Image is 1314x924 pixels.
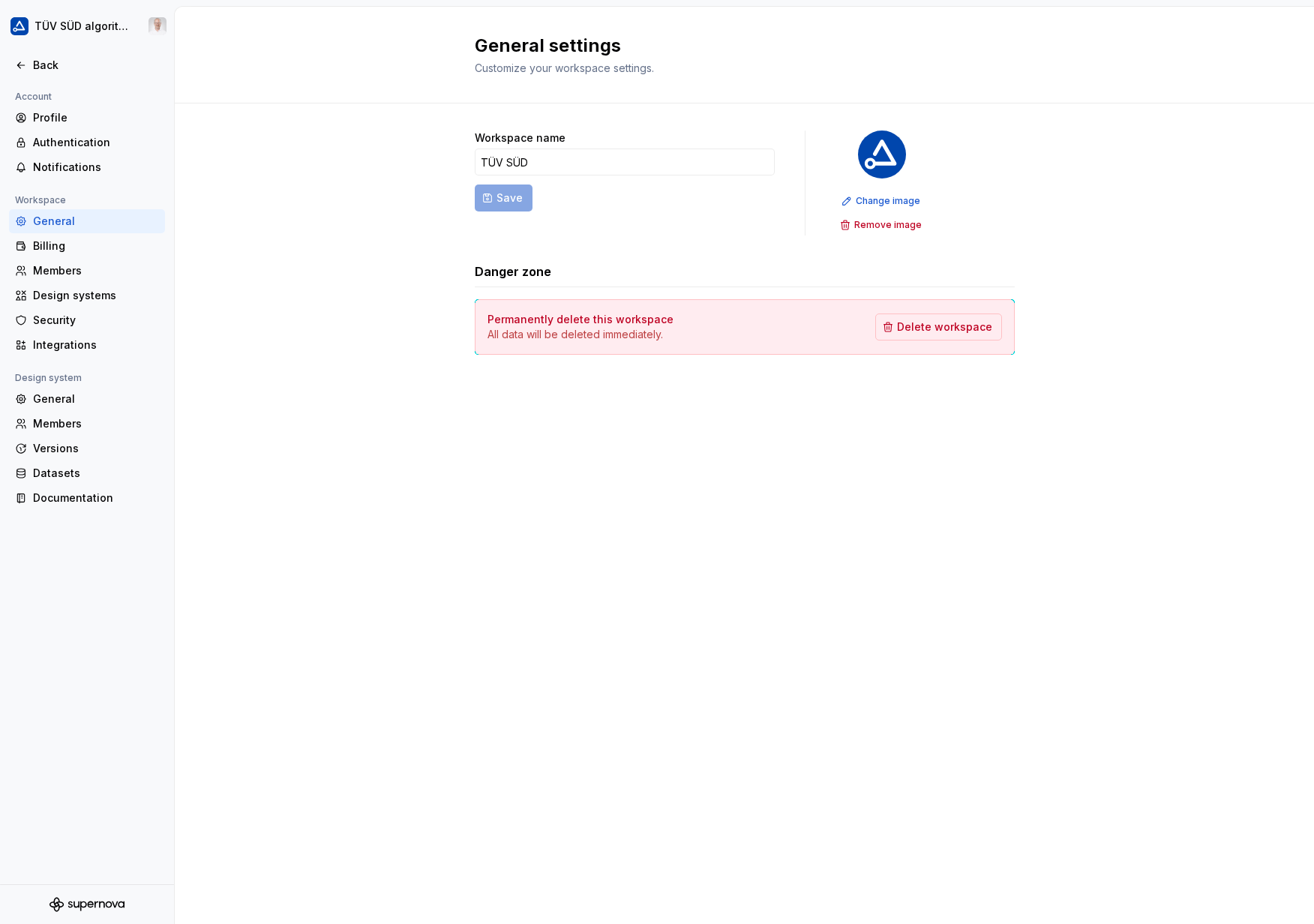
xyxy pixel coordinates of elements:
[33,160,159,175] div: Notifications
[475,262,551,280] h3: Danger zone
[33,337,159,352] div: Integrations
[9,461,165,485] a: Datasets
[33,313,159,328] div: Security
[9,130,165,154] a: Authentication
[9,436,165,460] a: Versions
[475,130,565,145] label: Workspace name
[10,17,28,35] img: b580ff83-5aa9-44e3-bf1e-f2d94e587a2d.png
[33,391,159,406] div: General
[33,263,159,278] div: Members
[9,53,165,77] a: Back
[33,490,159,505] div: Documentation
[33,238,159,253] div: Billing
[487,327,673,342] p: All data will be deleted immediately.
[9,486,165,510] a: Documentation
[49,897,124,912] svg: Supernova Logo
[897,319,992,334] span: Delete workspace
[34,19,130,34] div: TÜV SÜD algorithm
[835,214,928,235] button: Remove image
[9,191,72,209] div: Workspace
[475,61,654,74] span: Customize your workspace settings.
[854,219,922,231] span: Remove image
[475,34,997,58] h2: General settings
[9,283,165,307] a: Design systems
[858,130,906,178] img: b580ff83-5aa9-44e3-bf1e-f2d94e587a2d.png
[33,416,159,431] div: Members
[9,308,165,332] a: Security
[9,412,165,436] a: Members
[33,110,159,125] div: Profile
[9,333,165,357] a: Integrations
[33,288,159,303] div: Design systems
[33,441,159,456] div: Versions
[9,88,58,106] div: Account
[9,106,165,130] a: Profile
[33,58,159,73] div: Back
[856,195,920,207] span: Change image
[9,387,165,411] a: General
[33,135,159,150] div: Authentication
[3,10,171,43] button: TÜV SÜD algorithmMarco Schäfer
[33,214,159,229] div: General
[9,369,88,387] div: Design system
[487,312,673,327] h4: Permanently delete this workspace
[837,190,927,211] button: Change image
[148,17,166,35] img: Marco Schäfer
[9,259,165,283] a: Members
[9,155,165,179] a: Notifications
[33,466,159,481] div: Datasets
[875,313,1002,340] button: Delete workspace
[9,209,165,233] a: General
[9,234,165,258] a: Billing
